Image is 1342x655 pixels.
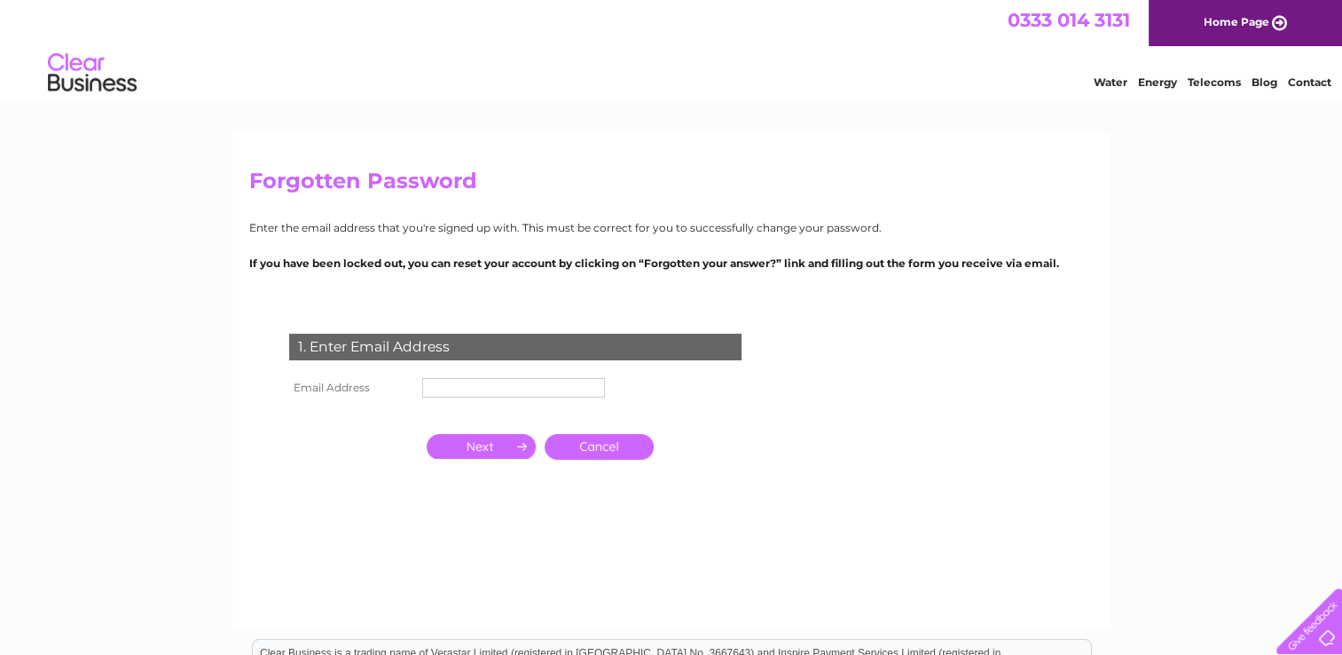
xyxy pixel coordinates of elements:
[253,10,1091,86] div: Clear Business is a trading name of Verastar Limited (registered in [GEOGRAPHIC_DATA] No. 3667643...
[1252,75,1277,89] a: Blog
[289,334,742,360] div: 1. Enter Email Address
[1188,75,1241,89] a: Telecoms
[1008,9,1130,31] a: 0333 014 3131
[1288,75,1331,89] a: Contact
[1094,75,1127,89] a: Water
[47,46,137,100] img: logo.png
[249,219,1094,236] p: Enter the email address that you're signed up with. This must be correct for you to successfully ...
[249,255,1094,272] p: If you have been locked out, you can reset your account by clicking on “Forgotten your answer?” l...
[545,434,654,460] a: Cancel
[249,169,1094,202] h2: Forgotten Password
[1138,75,1177,89] a: Energy
[285,374,418,402] th: Email Address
